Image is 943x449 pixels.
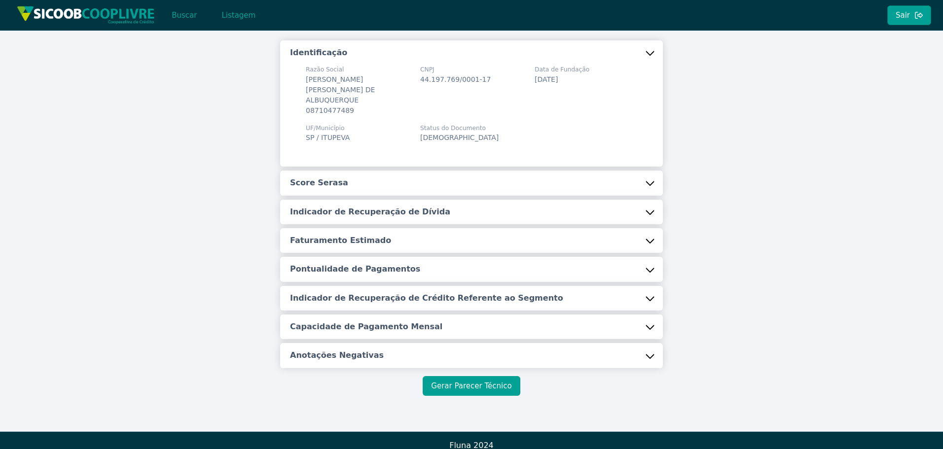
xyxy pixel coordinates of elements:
[290,177,348,188] h5: Score Serasa
[290,350,384,361] h5: Anotações Negativas
[306,75,375,114] span: [PERSON_NAME] [PERSON_NAME] DE ALBUQUERQUE 08710477489
[280,286,663,311] button: Indicador de Recuperação de Crédito Referente ao Segmento
[17,6,155,24] img: img/sicoob_cooplivre.png
[163,5,205,25] button: Buscar
[306,134,350,141] span: SP / ITUPEVA
[535,75,558,83] span: [DATE]
[306,65,408,74] span: Razão Social
[420,65,491,74] span: CNPJ
[290,235,391,246] h5: Faturamento Estimado
[280,314,663,339] button: Capacidade de Pagamento Mensal
[280,343,663,368] button: Anotações Negativas
[280,228,663,253] button: Faturamento Estimado
[280,171,663,195] button: Score Serasa
[290,47,347,58] h5: Identificação
[887,5,931,25] button: Sair
[423,376,520,396] button: Gerar Parecer Técnico
[420,75,491,83] span: 44.197.769/0001-17
[213,5,264,25] button: Listagem
[290,264,420,275] h5: Pontualidade de Pagamentos
[280,257,663,281] button: Pontualidade de Pagamentos
[280,40,663,65] button: Identificação
[290,207,450,217] h5: Indicador de Recuperação de Dívida
[420,134,499,141] span: [DEMOGRAPHIC_DATA]
[306,124,350,133] span: UF/Município
[290,293,563,304] h5: Indicador de Recuperação de Crédito Referente ao Segmento
[420,124,499,133] span: Status do Documento
[290,321,442,332] h5: Capacidade de Pagamento Mensal
[535,65,589,74] span: Data de Fundação
[280,200,663,224] button: Indicador de Recuperação de Dívida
